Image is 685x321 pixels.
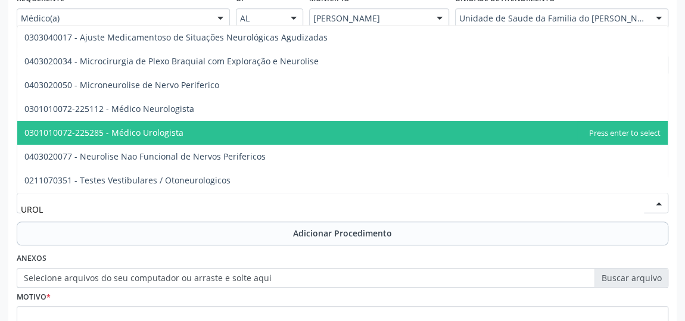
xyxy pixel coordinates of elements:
[24,127,183,138] span: 0301010072-225285 - Médico Urologista
[24,174,231,186] span: 0211070351 - Testes Vestibulares / Otoneurologicos
[17,222,668,245] button: Adicionar Procedimento
[24,55,319,67] span: 0403020034 - Microcirurgia de Plexo Braquial com Exploração e Neurolise
[24,151,266,162] span: 0403020077 - Neurolise Nao Funcional de Nervos Perifericos
[17,250,46,268] label: Anexos
[313,13,425,24] span: [PERSON_NAME]
[24,103,194,114] span: 0301010072-225112 - Médico Neurologista
[459,13,644,24] span: Unidade de Saude da Familia do [PERSON_NAME]
[21,13,205,24] span: Médico(a)
[24,32,328,43] span: 0303040017 - Ajuste Medicamentoso de Situações Neurológicas Agudizadas
[21,197,644,221] input: Buscar por procedimento
[240,13,279,24] span: AL
[24,79,219,91] span: 0403020050 - Microneurolise de Nervo Periferico
[293,227,392,239] span: Adicionar Procedimento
